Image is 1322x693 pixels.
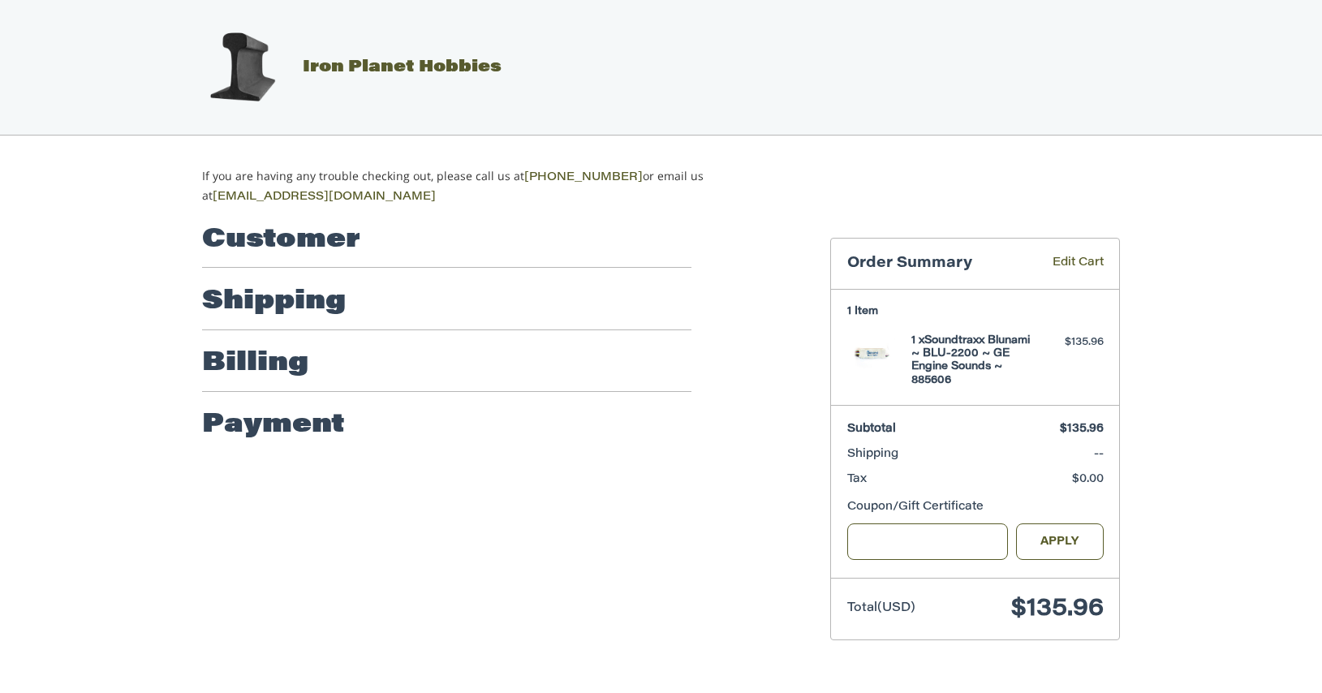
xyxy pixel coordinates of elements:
[524,172,643,183] a: [PHONE_NUMBER]
[1040,334,1104,351] div: $135.96
[1094,449,1104,460] span: --
[202,409,345,441] h2: Payment
[847,602,915,614] span: Total (USD)
[847,424,896,435] span: Subtotal
[213,192,436,203] a: [EMAIL_ADDRESS][DOMAIN_NAME]
[201,27,282,108] img: Iron Planet Hobbies
[1016,523,1104,560] button: Apply
[202,347,308,380] h2: Billing
[303,59,502,75] span: Iron Planet Hobbies
[1029,255,1104,273] a: Edit Cart
[847,474,867,485] span: Tax
[202,224,360,256] h2: Customer
[202,286,346,318] h2: Shipping
[1060,424,1104,435] span: $135.96
[847,499,1104,516] div: Coupon/Gift Certificate
[185,59,502,75] a: Iron Planet Hobbies
[202,167,755,206] p: If you are having any trouble checking out, please call us at or email us at
[847,449,898,460] span: Shipping
[1072,474,1104,485] span: $0.00
[1011,597,1104,622] span: $135.96
[847,305,1104,318] h3: 1 Item
[911,334,1036,387] h4: 1 x Soundtraxx Blunami ~ BLU-2200 ~ GE Engine Sounds ~ 885606
[847,523,1009,560] input: Gift Certificate or Coupon Code
[847,255,1029,273] h3: Order Summary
